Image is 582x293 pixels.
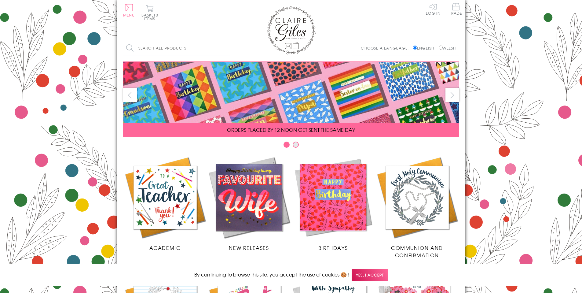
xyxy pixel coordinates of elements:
[123,88,137,102] button: prev
[439,45,456,51] label: Welsh
[123,141,459,151] div: Carousel Pagination
[361,45,412,51] p: Choose a language:
[413,45,437,51] label: English
[375,155,459,259] a: Communion and Confirmation
[439,46,443,50] input: Welsh
[449,3,462,16] a: Trade
[445,88,459,102] button: next
[224,41,230,55] input: Search
[426,3,441,15] a: Log In
[391,244,443,259] span: Communion and Confirmation
[293,142,299,148] button: Carousel Page 2
[227,126,355,133] span: ORDERS PLACED BY 12 NOON GET SENT THE SAME DAY
[149,244,181,251] span: Academic
[123,155,207,251] a: Academic
[284,142,290,148] button: Carousel Page 1 (Current Slide)
[318,244,348,251] span: Birthdays
[267,6,316,54] img: Claire Giles Greetings Cards
[141,5,158,20] button: Basket0 items
[123,12,135,18] span: Menu
[207,155,291,251] a: New Releases
[352,269,388,281] span: Yes, I accept
[123,41,230,55] input: Search all products
[144,12,158,21] span: 0 items
[229,244,269,251] span: New Releases
[413,46,417,50] input: English
[449,3,462,15] span: Trade
[123,4,135,17] button: Menu
[291,155,375,251] a: Birthdays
